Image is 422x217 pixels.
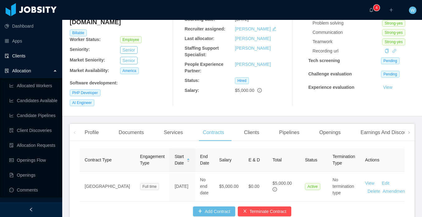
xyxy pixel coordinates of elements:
[70,47,90,52] b: Seniority:
[186,157,190,162] div: Sort
[305,183,320,190] span: Active
[308,58,340,63] strong: Tech screening
[186,157,190,159] i: icon: caret-up
[312,48,382,54] div: Recording url
[170,172,195,201] td: [DATE]
[9,154,57,166] a: icon: idcardOpenings Flow
[140,154,165,165] span: Engagement Type
[274,124,304,141] div: Pipelines
[385,49,389,53] i: icon: copy
[382,38,405,45] span: Strong-yes
[185,62,223,73] b: People Experience Partner:
[185,26,225,31] b: Recruiter assigned:
[305,157,317,162] span: Status
[392,49,396,53] i: icon: link
[185,88,199,93] b: Salary:
[70,89,101,96] span: PHP Developer
[410,7,415,14] span: W
[195,172,214,201] td: No end date
[159,124,188,141] div: Services
[9,169,57,181] a: icon: file-textOpenings
[5,20,57,32] a: icon: pie-chartDashboard
[235,77,249,84] span: Hired
[70,57,105,62] b: Market Seniority:
[381,57,400,64] span: Pending
[273,157,282,162] span: Total
[238,206,291,216] button: icon: closeTerminate Contract
[70,80,118,85] b: Software development :
[328,172,360,201] td: No termination type
[407,131,410,134] i: icon: right
[381,85,395,90] a: View
[198,124,229,141] div: Contracts
[9,124,57,137] a: icon: file-searchClient Discoveries
[382,29,405,36] span: Strong-yes
[333,154,355,165] span: Termination Type
[120,46,138,54] button: Senior
[219,184,238,189] span: $5,000.00
[5,199,57,211] a: icon: robot
[308,85,354,90] strong: Experience evaluation
[70,29,87,36] span: Billable
[273,181,292,186] span: $5,000.00
[235,88,254,93] span: $5,000.00
[186,160,190,162] i: icon: caret-down
[312,29,382,36] div: Communication
[369,8,373,12] i: icon: bell
[73,131,76,134] i: icon: left
[365,157,379,162] span: Actions
[235,26,271,31] a: [PERSON_NAME]
[368,189,380,194] a: Delete
[5,69,9,73] i: icon: solution
[9,94,57,107] a: icon: line-chartCandidates Available
[312,20,382,26] div: Problem solving
[70,68,109,73] b: Market Availability:
[80,124,104,141] div: Profile
[312,38,382,45] div: Teamwork
[80,172,135,201] td: [GEOGRAPHIC_DATA]
[355,124,418,141] div: Earnings And Discounts
[175,153,184,166] span: Start Date
[200,154,209,165] span: End Date
[257,88,262,93] span: info-circle
[219,157,232,162] span: Salary
[272,27,276,31] i: icon: edit
[235,62,271,67] a: [PERSON_NAME]
[389,8,393,12] i: icon: plus
[9,184,57,196] a: icon: messageComments
[249,184,260,189] span: $0.00
[381,71,400,78] span: Pending
[140,183,159,190] span: Full time
[308,71,352,76] strong: Challenge evaluation
[185,36,214,41] b: Last allocator:
[373,5,380,11] sup: 4
[382,189,408,194] a: Amendments
[365,181,374,186] a: View
[12,68,31,73] span: Allocation
[5,35,57,47] a: icon: appstoreApps
[382,20,405,27] span: Strong-yes
[120,36,142,43] span: Employee
[120,57,138,64] button: Senior
[314,124,346,141] div: Openings
[235,36,271,41] a: [PERSON_NAME]
[376,5,378,11] p: 4
[70,37,101,42] b: Worker Status:
[9,79,57,92] a: icon: line-chartAllocated Workers
[381,91,397,98] button: Notes
[70,99,94,106] span: AI Engineer
[392,48,396,53] a: icon: link
[235,46,271,51] a: [PERSON_NAME]
[193,206,235,216] button: icon: plusAdd Contract
[273,187,277,192] span: info-circle
[9,109,57,122] a: icon: line-chartCandidate Pipelines
[185,46,219,57] b: Staffing Support Specialist:
[120,67,139,74] span: America
[239,124,264,141] div: Clients
[185,78,199,83] b: Status:
[9,139,57,151] a: icon: file-doneAllocation Requests
[374,178,394,188] button: Edit
[85,157,112,162] span: Contract Type
[249,157,260,162] span: E & D
[5,50,57,62] a: icon: auditClients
